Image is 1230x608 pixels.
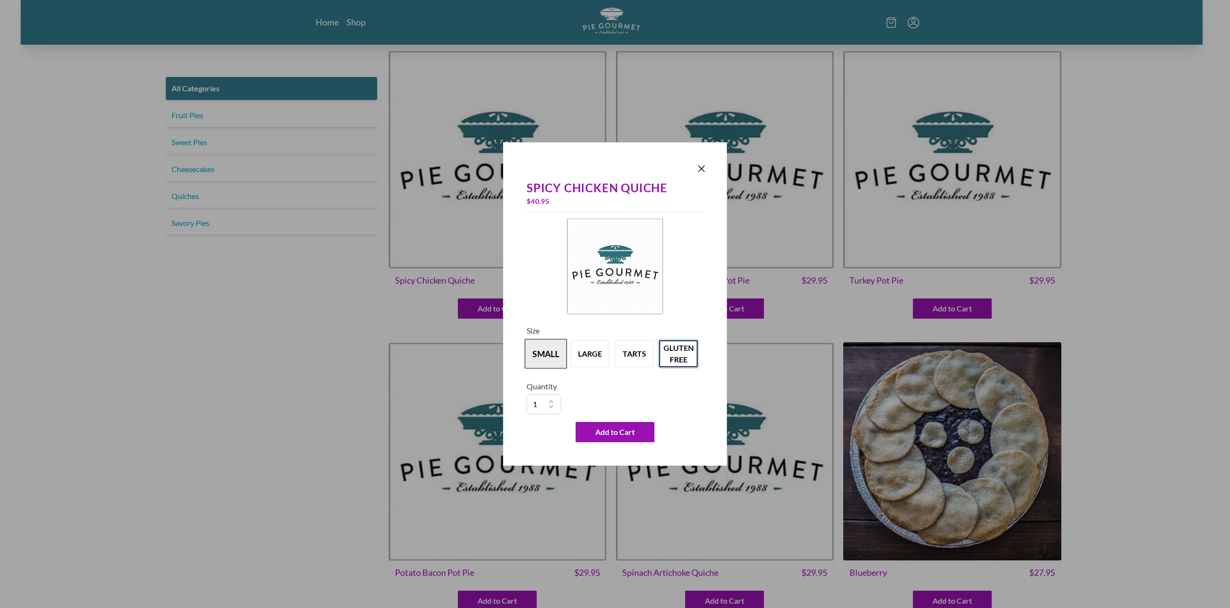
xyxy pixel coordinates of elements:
button: Add to Cart [576,422,654,442]
span: Add to Cart [595,426,635,438]
h5: Quantity [527,381,703,392]
button: Variant Swatch [525,339,567,369]
img: Product Image [567,218,663,314]
button: Variant Swatch [659,340,698,367]
button: Variant Swatch [615,340,653,367]
a: Product Image [567,218,663,317]
button: Close panel [696,163,707,174]
div: $ 40.95 [527,195,703,208]
div: Spicy Chicken Quiche [527,181,703,195]
button: Variant Swatch [571,340,609,367]
h5: Size [527,325,703,336]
